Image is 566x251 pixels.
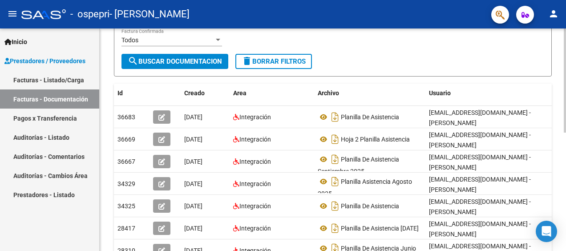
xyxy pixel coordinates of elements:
span: [EMAIL_ADDRESS][DOMAIN_NAME] - [PERSON_NAME] [429,198,531,215]
i: Descargar documento [329,132,341,146]
datatable-header-cell: Archivo [314,84,425,103]
span: [DATE] [184,202,202,210]
mat-icon: person [548,8,559,19]
span: Buscar Documentacion [128,57,222,65]
span: Integración [239,136,271,143]
span: Inicio [4,37,27,47]
span: Creado [184,89,205,97]
span: 36683 [117,113,135,121]
span: Planilla De Asistencia [DATE] [341,225,419,232]
span: Usuario [429,89,451,97]
span: Integración [239,180,271,187]
button: Borrar Filtros [235,54,312,69]
span: Integración [239,113,271,121]
span: Integración [239,158,271,165]
span: Area [233,89,247,97]
button: Buscar Documentacion [121,54,228,69]
datatable-header-cell: Id [114,84,150,103]
span: [DATE] [184,136,202,143]
span: 34325 [117,202,135,210]
i: Descargar documento [329,174,341,189]
div: Open Intercom Messenger [536,221,557,242]
span: Todos [121,36,138,44]
span: [EMAIL_ADDRESS][DOMAIN_NAME] - [PERSON_NAME] [429,109,531,126]
span: Prestadores / Proveedores [4,56,85,66]
datatable-header-cell: Creado [181,84,230,103]
span: Borrar Filtros [242,57,306,65]
span: [DATE] [184,180,202,187]
span: 28417 [117,225,135,232]
mat-icon: search [128,56,138,66]
span: Id [117,89,123,97]
span: Planilla De Asistencia [341,202,399,210]
span: 34329 [117,180,135,187]
i: Descargar documento [329,199,341,213]
span: [EMAIL_ADDRESS][DOMAIN_NAME] - [PERSON_NAME] [429,176,531,193]
span: [EMAIL_ADDRESS][DOMAIN_NAME] - [PERSON_NAME] [429,131,531,149]
i: Descargar documento [329,221,341,235]
span: 36669 [117,136,135,143]
span: [EMAIL_ADDRESS][DOMAIN_NAME] - [PERSON_NAME] [429,220,531,238]
span: [DATE] [184,225,202,232]
span: - ospepri [70,4,109,24]
span: [DATE] [184,113,202,121]
span: Hoja 2 Planilla Asistencia [341,136,410,143]
span: Planilla Asistencia Agosto 2025 [318,178,412,197]
datatable-header-cell: Area [230,84,314,103]
span: Archivo [318,89,339,97]
span: [EMAIL_ADDRESS][DOMAIN_NAME] - [PERSON_NAME] [429,154,531,171]
span: Planilla De Asistencia Septiembre 2025 [318,156,399,175]
span: - [PERSON_NAME] [109,4,190,24]
i: Descargar documento [329,110,341,124]
i: Descargar documento [329,152,341,166]
span: Integración [239,225,271,232]
span: Planilla De Asistencia [341,113,399,121]
mat-icon: delete [242,56,252,66]
span: Integración [239,202,271,210]
span: [DATE] [184,158,202,165]
datatable-header-cell: Usuario [425,84,559,103]
mat-icon: menu [7,8,18,19]
span: 36667 [117,158,135,165]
